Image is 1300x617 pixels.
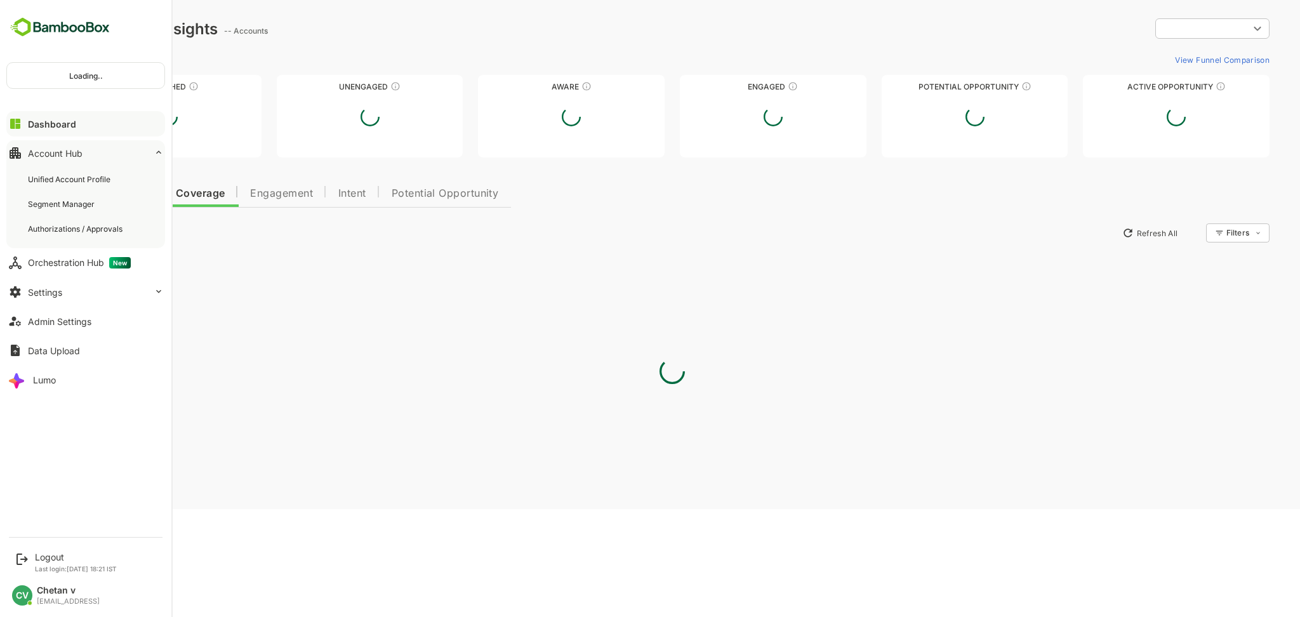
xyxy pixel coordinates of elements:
[28,287,62,298] div: Settings
[28,148,83,159] div: Account Hub
[1111,17,1225,40] div: ​
[30,222,123,244] button: New Insights
[6,15,114,39] img: BambooboxFullLogoMark.5f36c76dfaba33ec1ec1367b70bb1252.svg
[1038,82,1225,91] div: Active Opportunity
[33,375,56,385] div: Lumo
[6,308,165,334] button: Admin Settings
[635,82,822,91] div: Engaged
[28,223,125,234] div: Authorizations / Approvals
[28,199,97,209] div: Segment Manager
[977,81,987,91] div: These accounts are MQAs and can be passed on to Inside Sales
[537,81,547,91] div: These accounts have just entered the buying cycle and need further nurturing
[30,20,173,38] div: Dashboard Insights
[347,189,454,199] span: Potential Opportunity
[206,189,269,199] span: Engagement
[6,367,165,392] button: Lumo
[37,597,100,606] div: [EMAIL_ADDRESS]
[6,250,165,275] button: Orchestration HubNew
[434,82,620,91] div: Aware
[1182,228,1205,237] div: Filters
[1181,222,1225,244] div: Filters
[43,189,180,199] span: Data Quality and Coverage
[6,111,165,136] button: Dashboard
[28,119,76,129] div: Dashboard
[37,585,100,596] div: Chetan v
[7,63,164,88] div: Loading..
[28,174,113,185] div: Unified Account Profile
[6,279,165,305] button: Settings
[28,316,91,327] div: Admin Settings
[180,26,227,36] ag: -- Accounts
[28,345,80,356] div: Data Upload
[294,189,322,199] span: Intent
[12,585,32,606] div: CV
[109,257,131,269] span: New
[346,81,356,91] div: These accounts have not shown enough engagement and need nurturing
[6,338,165,363] button: Data Upload
[1171,81,1181,91] div: These accounts have open opportunities which might be at any of the Sales Stages
[837,82,1024,91] div: Potential Opportunity
[35,565,117,573] p: Last login: [DATE] 18:21 IST
[30,82,217,91] div: Unreached
[35,552,117,562] div: Logout
[1072,223,1139,243] button: Refresh All
[28,257,131,269] div: Orchestration Hub
[232,82,419,91] div: Unengaged
[743,81,753,91] div: These accounts are warm, further nurturing would qualify them to MQAs
[1125,50,1225,70] button: View Funnel Comparison
[6,140,165,166] button: Account Hub
[144,81,154,91] div: These accounts have not been engaged with for a defined time period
